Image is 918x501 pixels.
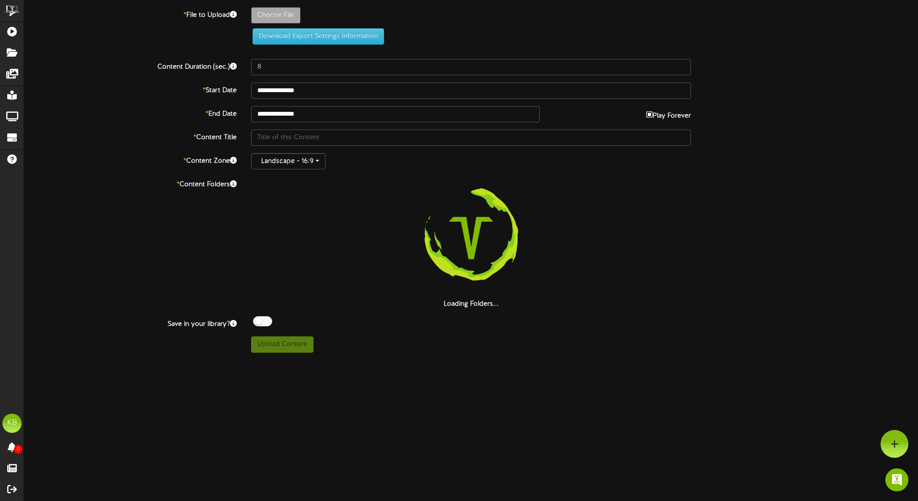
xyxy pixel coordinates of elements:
div: Open Intercom Messenger [885,468,908,491]
label: Content Folders [17,177,244,190]
button: Landscape - 16:9 [251,153,326,169]
label: Start Date [17,83,244,95]
img: loading-spinner-3.png [410,177,532,299]
a: Download Export Settings Information [248,33,384,40]
label: Save in your library? [17,316,244,329]
label: Content Zone [17,153,244,166]
span: 0 [14,445,23,454]
button: Upload Content [251,336,314,353]
label: File to Upload [17,7,244,20]
label: End Date [17,106,244,119]
input: Play Forever [646,111,652,118]
input: Title of this Content [251,130,691,146]
label: Content Title [17,130,244,143]
label: Play Forever [646,106,691,121]
strong: Loading Folders... [444,300,499,308]
label: Content Duration (sec.) [17,59,244,72]
button: Download Export Settings Information [253,28,384,45]
div: KB [2,414,22,433]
